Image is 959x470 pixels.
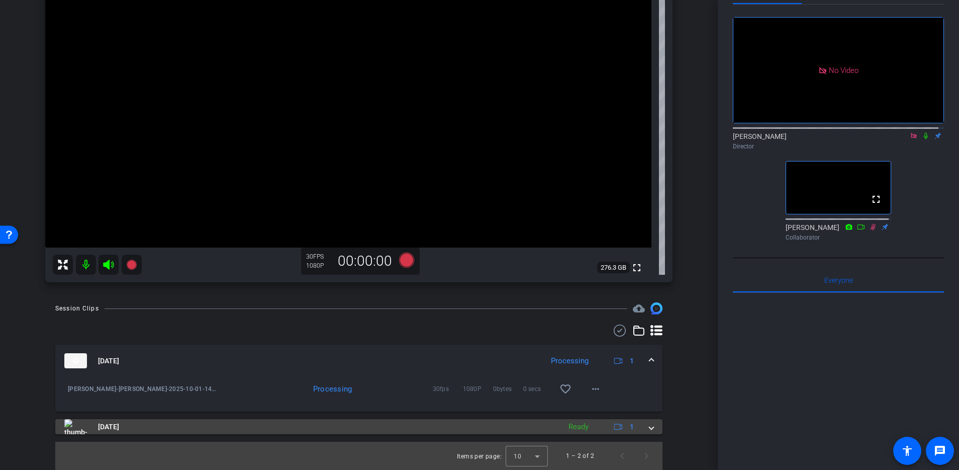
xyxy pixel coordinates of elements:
[331,253,399,270] div: 00:00:00
[733,131,944,151] div: [PERSON_NAME]
[934,445,946,457] mat-icon: message
[870,193,882,205] mat-icon: fullscreen
[313,253,324,260] span: FPS
[493,384,523,394] span: 0bytes
[824,277,853,284] span: Everyone
[633,302,645,315] mat-icon: cloud_upload
[306,262,331,270] div: 1080P
[55,419,662,434] mat-expansion-panel-header: thumb-nail[DATE]Ready1
[55,377,662,412] div: thumb-nail[DATE]Processing1
[566,451,594,461] div: 1 – 2 of 2
[68,384,217,394] span: [PERSON_NAME]-[PERSON_NAME]-2025-10-01-14-09-41-938-0
[634,444,658,468] button: Next page
[901,445,913,457] mat-icon: accessibility
[610,444,634,468] button: Previous page
[306,253,331,261] div: 30
[546,355,594,367] div: Processing
[630,356,634,366] span: 1
[590,383,602,395] mat-icon: more_horiz
[64,353,87,368] img: thumb-nail
[463,384,493,394] span: 1080P
[597,262,630,274] span: 276.3 GB
[563,421,594,433] div: Ready
[631,262,643,274] mat-icon: fullscreen
[523,384,553,394] span: 0 secs
[98,356,119,366] span: [DATE]
[457,451,502,461] div: Items per page:
[433,384,463,394] span: 30fps
[829,65,858,74] span: No Video
[650,302,662,315] img: Session clips
[786,233,891,242] div: Collaborator
[64,419,87,434] img: thumb-nail
[630,422,634,432] span: 1
[98,422,119,432] span: [DATE]
[55,345,662,377] mat-expansion-panel-header: thumb-nail[DATE]Processing1
[633,302,645,315] span: Destinations for your clips
[559,383,571,395] mat-icon: favorite_border
[786,222,891,242] div: [PERSON_NAME]
[733,142,944,151] div: Director
[293,384,357,394] div: Processing
[55,303,99,314] div: Session Clips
